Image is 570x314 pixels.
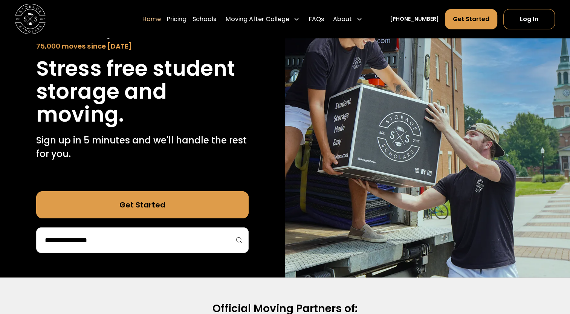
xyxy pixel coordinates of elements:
a: home [15,4,46,34]
a: Get Started [445,9,497,29]
a: Get Started [36,191,249,218]
a: Pricing [167,8,186,29]
div: Moving After College [222,8,303,29]
a: [PHONE_NUMBER] [390,15,439,23]
p: Sign up in 5 minutes and we'll handle the rest for you. [36,134,249,161]
a: Schools [193,8,216,29]
div: About [330,8,365,29]
a: Log In [503,9,555,29]
div: About [333,14,352,23]
a: Home [142,8,161,29]
div: Moving After College [225,14,289,23]
div: 75,000 moves since [DATE] [36,41,249,51]
img: Storage Scholars main logo [15,4,46,34]
h1: Stress free student storage and moving. [36,57,249,126]
a: FAQs [309,8,324,29]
